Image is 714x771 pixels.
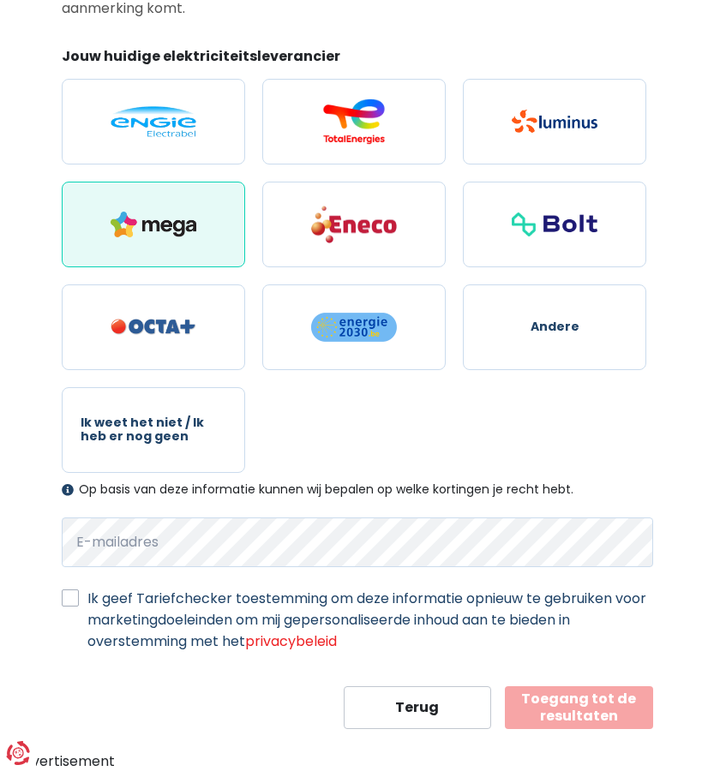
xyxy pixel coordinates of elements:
img: Octa+ [111,319,196,335]
button: Toegang tot de resultaten [505,686,653,729]
img: Engie / Electrabel [111,106,196,137]
img: Energie2030 [311,312,397,343]
a: privacybeleid [245,631,337,651]
span: Andere [531,320,579,333]
legend: Jouw huidige elektriciteitsleverancier [62,46,653,73]
label: Ik geef Tariefchecker toestemming om deze informatie opnieuw te gebruiken voor marketingdoeleinde... [87,588,653,652]
div: Op basis van deze informatie kunnen wij bepalen op welke kortingen je recht hebt. [62,482,653,497]
img: Total Energies / Lampiris [311,99,397,145]
span: Ik weet het niet / Ik heb er nog geen [81,416,225,443]
img: Mega [111,212,196,237]
img: Luminus [512,110,597,133]
img: Eneco [311,205,397,245]
img: Bolt [512,212,597,236]
button: Terug [344,686,492,729]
